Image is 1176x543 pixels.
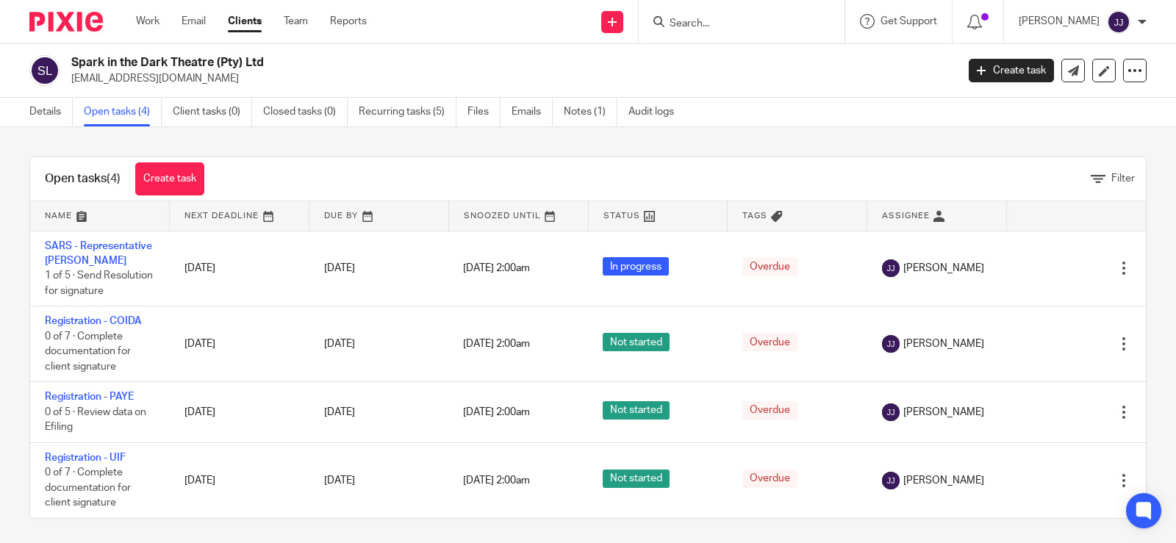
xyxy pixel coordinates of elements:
span: [DATE] [324,339,355,349]
a: Registration - PAYE [45,392,134,402]
h2: Spark in the Dark Theatre (Pty) Ltd [71,55,772,71]
a: Audit logs [628,98,685,126]
td: [DATE] [170,382,309,442]
img: svg%3E [882,403,900,421]
a: Registration - COIDA [45,316,142,326]
h1: Open tasks [45,171,121,187]
img: Pixie [29,12,103,32]
span: [DATE] 2:00am [463,339,530,349]
a: Details [29,98,73,126]
span: Snoozed Until [464,212,541,220]
a: Registration - UIF [45,453,126,463]
img: svg%3E [882,335,900,353]
a: Email [182,14,206,29]
span: Overdue [742,401,797,420]
span: Not started [603,470,670,488]
td: [DATE] [170,306,309,382]
a: Work [136,14,159,29]
span: [PERSON_NAME] [903,337,984,351]
img: svg%3E [29,55,60,86]
a: Team [284,14,308,29]
span: In progress [603,257,669,276]
img: svg%3E [882,259,900,277]
a: Emails [512,98,553,126]
span: [DATE] [324,263,355,273]
span: Filter [1111,173,1135,184]
span: Not started [603,333,670,351]
img: svg%3E [1107,10,1130,34]
a: Clients [228,14,262,29]
img: svg%3E [882,472,900,489]
a: Reports [330,14,367,29]
span: [DATE] 2:00am [463,407,530,417]
span: [PERSON_NAME] [903,261,984,276]
span: (4) [107,173,121,184]
a: Recurring tasks (5) [359,98,456,126]
span: Status [603,212,640,220]
span: Overdue [742,257,797,276]
span: 0 of 7 · Complete documentation for client signature [45,331,131,372]
span: Tags [742,212,767,220]
a: Open tasks (4) [84,98,162,126]
span: [DATE] 2:00am [463,263,530,273]
span: [DATE] 2:00am [463,475,530,486]
span: [PERSON_NAME] [903,405,984,420]
span: Overdue [742,470,797,488]
span: 0 of 5 · Review data on Efiling [45,407,146,433]
a: SARS - Representative [PERSON_NAME] [45,241,152,266]
p: [PERSON_NAME] [1019,14,1100,29]
span: [DATE] [324,475,355,486]
span: Overdue [742,333,797,351]
input: Search [668,18,800,31]
a: Files [467,98,501,126]
p: [EMAIL_ADDRESS][DOMAIN_NAME] [71,71,947,86]
td: [DATE] [170,442,309,518]
span: Get Support [881,16,937,26]
span: [PERSON_NAME] [903,473,984,488]
a: Closed tasks (0) [263,98,348,126]
a: Create task [135,162,204,195]
td: [DATE] [170,231,309,306]
a: Notes (1) [564,98,617,126]
span: Not started [603,401,670,420]
span: [DATE] [324,407,355,417]
span: 0 of 7 · Complete documentation for client signature [45,467,131,508]
a: Client tasks (0) [173,98,252,126]
span: 1 of 5 · Send Resolution for signature [45,270,153,296]
a: Create task [969,59,1054,82]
